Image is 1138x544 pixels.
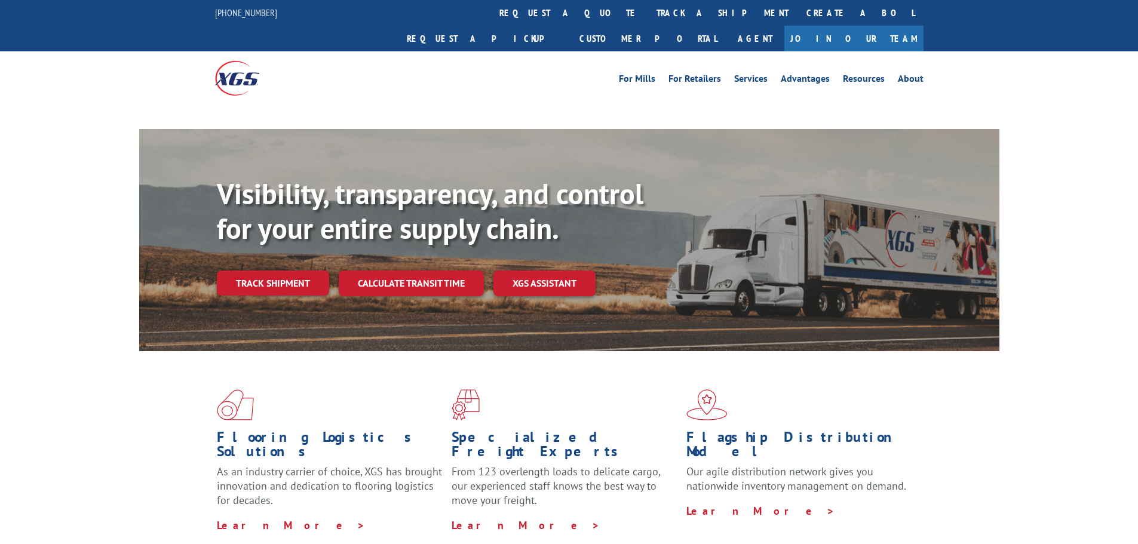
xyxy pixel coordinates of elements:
[217,175,643,247] b: Visibility, transparency, and control for your entire supply chain.
[686,504,835,518] a: Learn More >
[686,465,906,493] span: Our agile distribution network gives you nationwide inventory management on demand.
[217,271,329,296] a: Track shipment
[217,389,254,420] img: xgs-icon-total-supply-chain-intelligence-red
[215,7,277,19] a: [PHONE_NUMBER]
[668,74,721,87] a: For Retailers
[686,389,728,420] img: xgs-icon-flagship-distribution-model-red
[843,74,885,87] a: Resources
[452,518,600,532] a: Learn More >
[452,389,480,420] img: xgs-icon-focused-on-flooring-red
[217,430,443,465] h1: Flooring Logistics Solutions
[217,465,442,507] span: As an industry carrier of choice, XGS has brought innovation and dedication to flooring logistics...
[781,74,830,87] a: Advantages
[726,26,784,51] a: Agent
[784,26,924,51] a: Join Our Team
[452,430,677,465] h1: Specialized Freight Experts
[339,271,484,296] a: Calculate transit time
[217,518,366,532] a: Learn More >
[398,26,570,51] a: Request a pickup
[452,465,677,518] p: From 123 overlength loads to delicate cargo, our experienced staff knows the best way to move you...
[686,430,912,465] h1: Flagship Distribution Model
[570,26,726,51] a: Customer Portal
[619,74,655,87] a: For Mills
[734,74,768,87] a: Services
[493,271,596,296] a: XGS ASSISTANT
[898,74,924,87] a: About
